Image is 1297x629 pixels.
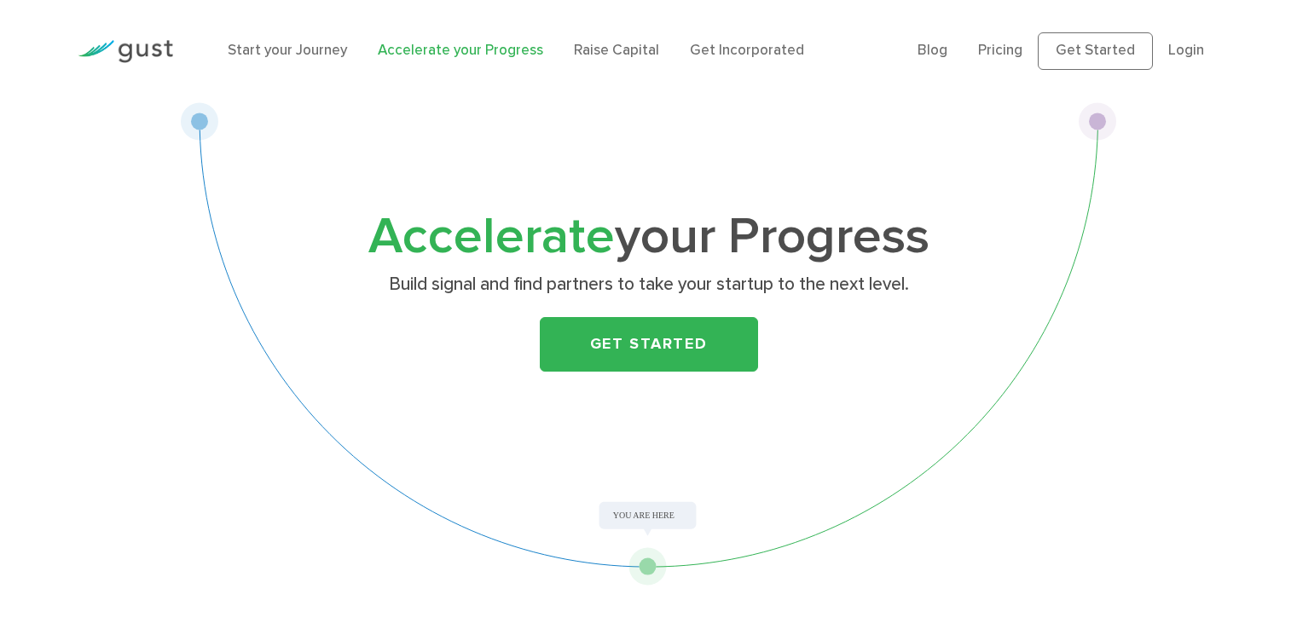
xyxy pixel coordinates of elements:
[228,42,347,59] a: Start your Journey
[368,206,615,267] span: Accelerate
[312,214,986,261] h1: your Progress
[540,317,758,372] a: Get Started
[918,42,947,59] a: Blog
[1038,32,1153,70] a: Get Started
[690,42,804,59] a: Get Incorporated
[78,40,173,63] img: Gust Logo
[378,42,543,59] a: Accelerate your Progress
[978,42,1022,59] a: Pricing
[1168,42,1204,59] a: Login
[318,273,979,297] p: Build signal and find partners to take your startup to the next level.
[574,42,659,59] a: Raise Capital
